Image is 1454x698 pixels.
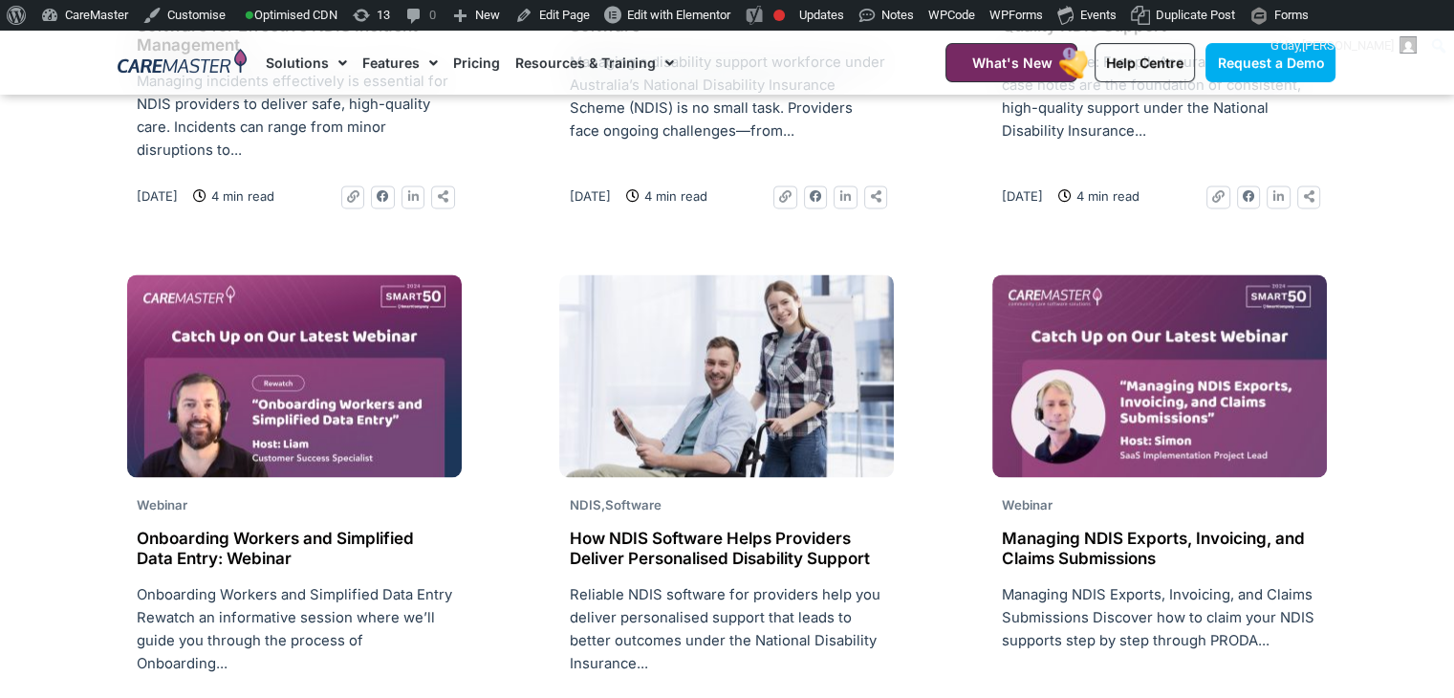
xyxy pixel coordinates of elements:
[137,185,178,207] a: [DATE]
[1205,43,1335,82] a: Request a Demo
[137,497,187,513] span: Webinar
[1095,43,1195,82] a: Help Centre
[1302,38,1394,53] span: [PERSON_NAME]
[1217,55,1324,71] span: Request a Demo
[453,31,500,95] a: Pricing
[1002,497,1053,513] span: Webinar
[266,31,347,95] a: Solutions
[515,31,674,95] a: Resources & Training
[1264,31,1424,61] a: G'day,
[206,185,274,207] span: 4 min read
[1002,188,1043,204] time: [DATE]
[569,185,610,207] a: [DATE]
[137,529,452,568] h2: Onboarding Workers and Simplified Data Entry: Webinar
[569,583,884,675] p: Reliable NDIS software for providers help you deliver personalised support that leads to better o...
[639,185,706,207] span: 4 min read
[1002,529,1317,568] h2: Managing NDIS Exports, Invoicing, and Claims Submissions
[137,70,452,162] p: Managing incidents effectively is essential for NDIS providers to deliver safe, high-quality care...
[971,55,1052,71] span: What's New
[1072,185,1139,207] span: 4 min read
[559,274,894,477] img: smiley-man-woman-posing
[773,10,785,21] div: Focus keyphrase not set
[118,49,247,77] img: CareMaster Logo
[137,583,452,675] p: Onboarding Workers and Simplified Data Entry Rewatch an informative session where we’ll guide you...
[569,497,661,513] span: ,
[569,497,600,513] span: NDIS
[1002,583,1317,652] p: Managing NDIS Exports, Invoicing, and Claims Submissions Discover how to claim your NDIS supports...
[127,274,462,477] img: REWATCH Onboarding Workers and Simplified Data Entry_Website Thumb
[1106,55,1183,71] span: Help Centre
[1002,51,1317,142] p: Image Source: Freepik Accurate and timely case notes are the foundation of consistent, high-quali...
[569,529,884,568] h2: How NDIS Software Helps Providers Deliver Personalised Disability Support
[992,274,1327,477] img: Missed Webinar-18Jun2025_Website Thumb
[1002,185,1043,207] a: [DATE]
[266,31,899,95] nav: Menu
[627,8,730,22] span: Edit with Elementor
[569,188,610,204] time: [DATE]
[362,31,438,95] a: Features
[569,51,884,142] p: Managing a disability support workforce under Australia’s National Disability Insurance Scheme (N...
[137,188,178,204] time: [DATE]
[945,43,1077,82] a: What's New
[604,497,661,513] span: Software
